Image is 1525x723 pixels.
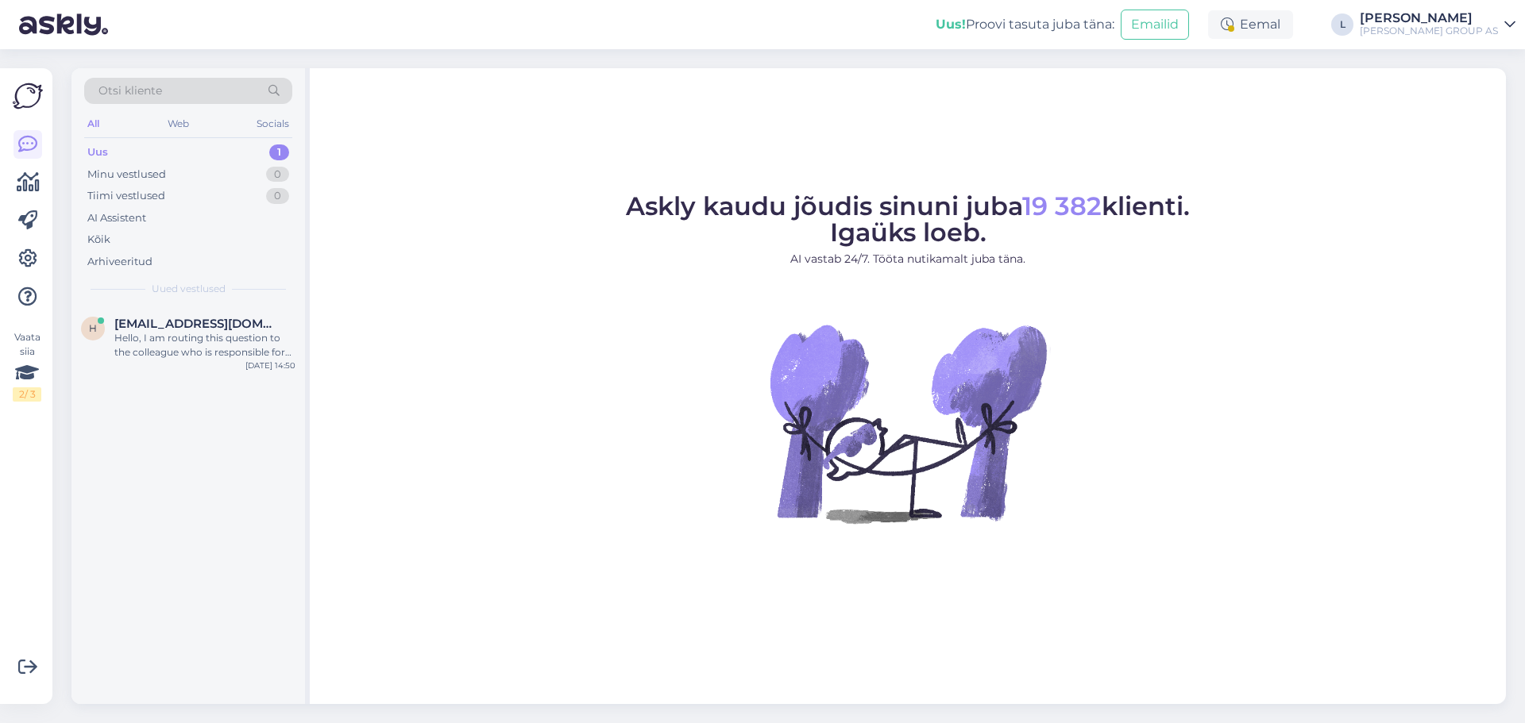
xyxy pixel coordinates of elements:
[84,113,102,134] div: All
[626,190,1190,248] span: Askly kaudu jõudis sinuni juba klienti. Igaüks loeb.
[152,282,226,296] span: Uued vestlused
[13,81,43,111] img: Askly Logo
[1360,25,1498,37] div: [PERSON_NAME] GROUP AS
[765,280,1051,566] img: No Chat active
[87,232,110,248] div: Kõik
[269,144,289,160] div: 1
[936,15,1114,34] div: Proovi tasuta juba täna:
[1360,12,1515,37] a: [PERSON_NAME][PERSON_NAME] GROUP AS
[98,83,162,99] span: Otsi kliente
[87,254,152,270] div: Arhiveeritud
[13,387,41,402] div: 2 / 3
[89,322,97,334] span: h
[13,330,41,402] div: Vaata siia
[266,188,289,204] div: 0
[1121,10,1189,40] button: Emailid
[87,144,108,160] div: Uus
[1208,10,1293,39] div: Eemal
[87,188,165,204] div: Tiimi vestlused
[164,113,192,134] div: Web
[114,331,295,360] div: Hello, I am routing this question to the colleague who is responsible for this topic. The reply m...
[626,251,1190,267] p: AI vastab 24/7. Tööta nutikamalt juba täna.
[266,167,289,183] div: 0
[114,317,280,331] span: hannaraig@hotmail.com
[1360,12,1498,25] div: [PERSON_NAME]
[87,167,166,183] div: Minu vestlused
[87,210,146,226] div: AI Assistent
[936,17,966,32] b: Uus!
[253,113,292,134] div: Socials
[1022,190,1102,221] span: 19 382
[245,360,295,371] div: [DATE] 14:50
[1331,13,1353,36] div: L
